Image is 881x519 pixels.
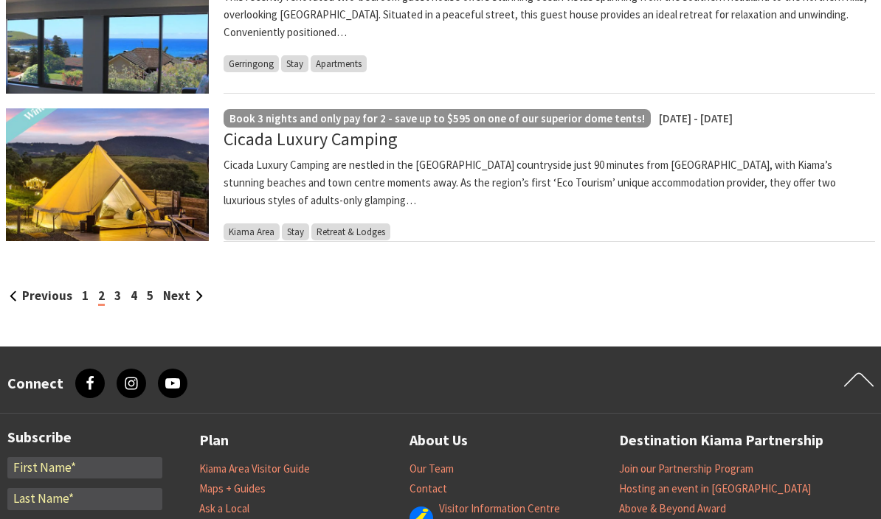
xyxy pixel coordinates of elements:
[163,288,203,304] a: Next
[98,288,105,307] span: 2
[410,429,468,453] a: About Us
[82,288,89,304] a: 1
[10,288,72,304] a: Previous
[199,482,266,497] a: Maps + Guides
[224,224,280,241] span: Kiama Area
[224,56,279,73] span: Gerringong
[7,375,63,393] h3: Connect
[147,288,153,304] a: 5
[311,224,390,241] span: Retreat & Lodges
[311,56,367,73] span: Apartments
[282,224,309,241] span: Stay
[7,429,162,447] h3: Subscribe
[199,429,229,453] a: Plan
[619,482,811,497] a: Hosting an event in [GEOGRAPHIC_DATA]
[224,157,876,210] p: Cicada Luxury Camping are nestled in the [GEOGRAPHIC_DATA] countryside just 90 minutes from [GEOG...
[281,56,308,73] span: Stay
[131,288,137,304] a: 4
[199,462,310,477] a: Kiama Area Visitor Guide
[619,462,753,477] a: Join our Partnership Program
[619,429,823,453] a: Destination Kiama Partnership
[7,489,162,511] input: Last Name*
[114,288,121,304] a: 3
[224,128,398,151] a: Cicada Luxury Camping
[199,502,249,517] a: Ask a Local
[439,502,560,517] a: Visitor Information Centre
[659,112,733,126] span: [DATE] - [DATE]
[229,111,645,128] p: Book 3 nights and only pay for 2 - save up to $595 on one of our superior dome tents!
[410,482,447,497] a: Contact
[619,502,726,517] a: Above & Beyond Award
[7,458,162,480] input: First Name*
[410,462,454,477] a: Our Team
